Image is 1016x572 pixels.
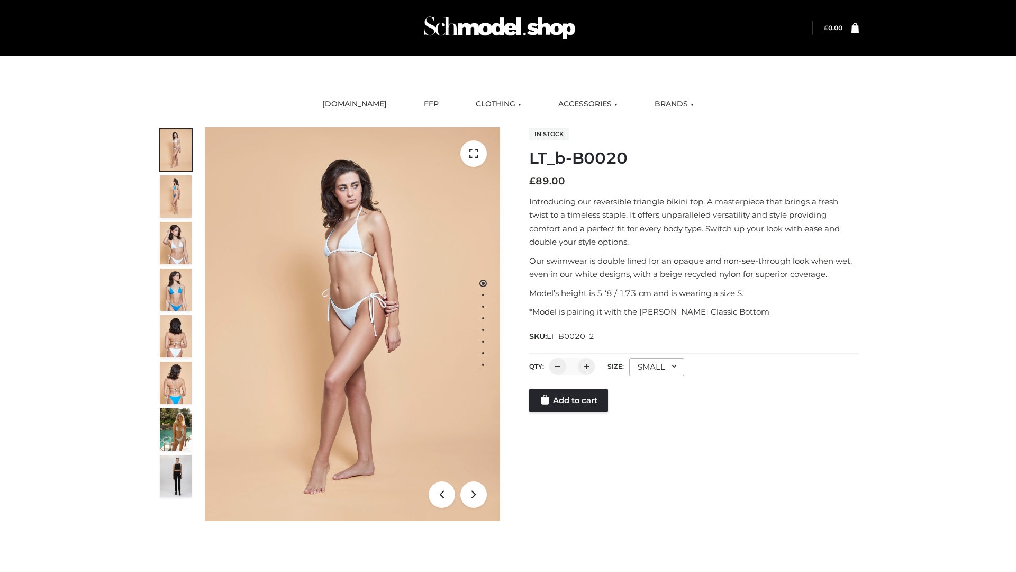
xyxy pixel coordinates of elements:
[529,175,536,187] span: £
[529,287,859,300] p: Model’s height is 5 ‘8 / 173 cm and is wearing a size S.
[647,93,702,116] a: BRANDS
[160,269,192,311] img: ArielClassicBikiniTop_CloudNine_AzureSky_OW114ECO_4-scaled.jpg
[529,254,859,281] p: Our swimwear is double lined for an opaque and non-see-through look when wet, even in our white d...
[529,175,565,187] bdi: 89.00
[468,93,529,116] a: CLOTHING
[824,24,842,32] a: £0.00
[160,455,192,497] img: 49df5f96394c49d8b5cbdcda3511328a.HD-1080p-2.5Mbps-49301101_thumbnail.jpg
[160,408,192,451] img: Arieltop_CloudNine_AzureSky2.jpg
[420,7,579,49] img: Schmodel Admin 964
[824,24,828,32] span: £
[529,195,859,249] p: Introducing our reversible triangle bikini top. A masterpiece that brings a fresh twist to a time...
[529,389,608,412] a: Add to cart
[205,127,500,521] img: LT_b-B0020
[529,305,859,319] p: *Model is pairing it with the [PERSON_NAME] Classic Bottom
[160,362,192,404] img: ArielClassicBikiniTop_CloudNine_AzureSky_OW114ECO_8-scaled.jpg
[629,358,684,376] div: SMALL
[824,24,842,32] bdi: 0.00
[529,362,544,370] label: QTY:
[160,315,192,358] img: ArielClassicBikiniTop_CloudNine_AzureSky_OW114ECO_7-scaled.jpg
[550,93,625,116] a: ACCESSORIES
[160,129,192,171] img: ArielClassicBikiniTop_CloudNine_AzureSky_OW114ECO_1-scaled.jpg
[529,149,859,168] h1: LT_b-B0020
[529,330,595,343] span: SKU:
[547,332,594,341] span: LT_B0020_2
[160,175,192,218] img: ArielClassicBikiniTop_CloudNine_AzureSky_OW114ECO_2-scaled.jpg
[160,222,192,264] img: ArielClassicBikiniTop_CloudNine_AzureSky_OW114ECO_3-scaled.jpg
[416,93,447,116] a: FFP
[607,362,624,370] label: Size:
[314,93,395,116] a: [DOMAIN_NAME]
[529,128,569,140] span: In stock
